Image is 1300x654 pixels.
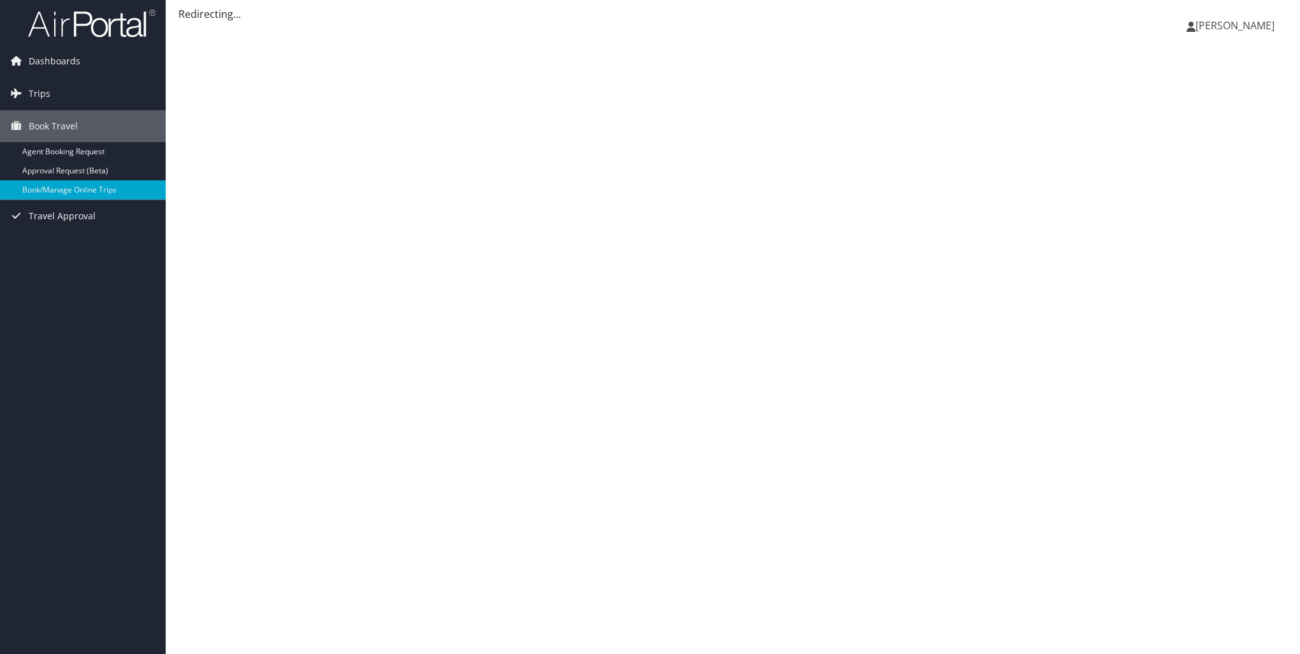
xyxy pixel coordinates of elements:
span: Travel Approval [29,200,96,232]
span: Trips [29,78,50,110]
img: airportal-logo.png [28,8,155,38]
div: Redirecting... [178,6,1287,22]
a: [PERSON_NAME] [1187,6,1287,45]
span: [PERSON_NAME] [1195,18,1275,33]
span: Book Travel [29,110,78,142]
span: Dashboards [29,45,80,77]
